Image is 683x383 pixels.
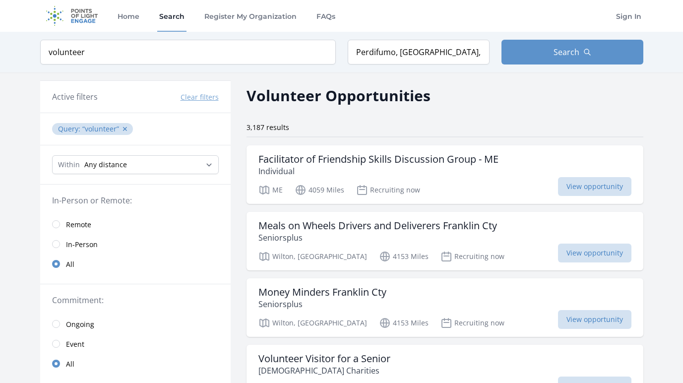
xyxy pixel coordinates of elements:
[40,214,231,234] a: Remote
[40,234,231,254] a: In-Person
[258,165,498,177] p: Individual
[52,294,219,306] legend: Commitment:
[40,314,231,334] a: Ongoing
[258,153,498,165] h3: Facilitator of Friendship Skills Discussion Group - ME
[66,339,84,349] span: Event
[66,259,74,269] span: All
[122,124,128,134] button: ✕
[58,124,82,133] span: Query :
[52,155,219,174] select: Search Radius
[440,317,504,329] p: Recruiting now
[258,232,497,244] p: Seniorsplus
[440,251,504,262] p: Recruiting now
[66,240,98,250] span: In-Person
[356,184,420,196] p: Recruiting now
[66,319,94,329] span: Ongoing
[258,184,283,196] p: ME
[181,92,219,102] button: Clear filters
[52,91,98,103] h3: Active filters
[247,278,643,337] a: Money Minders Franklin Cty Seniorsplus Wilton, [GEOGRAPHIC_DATA] 4153 Miles Recruiting now View o...
[82,124,119,133] q: volunteer
[295,184,344,196] p: 4059 Miles
[247,145,643,204] a: Facilitator of Friendship Skills Discussion Group - ME Individual ME 4059 Miles Recruiting now Vi...
[558,310,631,329] span: View opportunity
[40,254,231,274] a: All
[501,40,643,64] button: Search
[554,46,579,58] span: Search
[258,286,386,298] h3: Money Minders Franklin Cty
[247,123,289,132] span: 3,187 results
[379,251,429,262] p: 4153 Miles
[558,177,631,196] span: View opportunity
[247,84,431,107] h2: Volunteer Opportunities
[258,251,367,262] p: Wilton, [GEOGRAPHIC_DATA]
[258,353,390,365] h3: Volunteer Visitor for a Senior
[66,359,74,369] span: All
[558,244,631,262] span: View opportunity
[258,298,386,310] p: Seniorsplus
[66,220,91,230] span: Remote
[247,212,643,270] a: Meals on Wheels Drivers and Deliverers Franklin Cty Seniorsplus Wilton, [GEOGRAPHIC_DATA] 4153 Mi...
[379,317,429,329] p: 4153 Miles
[258,317,367,329] p: Wilton, [GEOGRAPHIC_DATA]
[258,220,497,232] h3: Meals on Wheels Drivers and Deliverers Franklin Cty
[258,365,390,377] p: [DEMOGRAPHIC_DATA] Charities
[40,40,336,64] input: Keyword
[52,194,219,206] legend: In-Person or Remote:
[40,354,231,374] a: All
[348,40,490,64] input: Location
[40,334,231,354] a: Event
